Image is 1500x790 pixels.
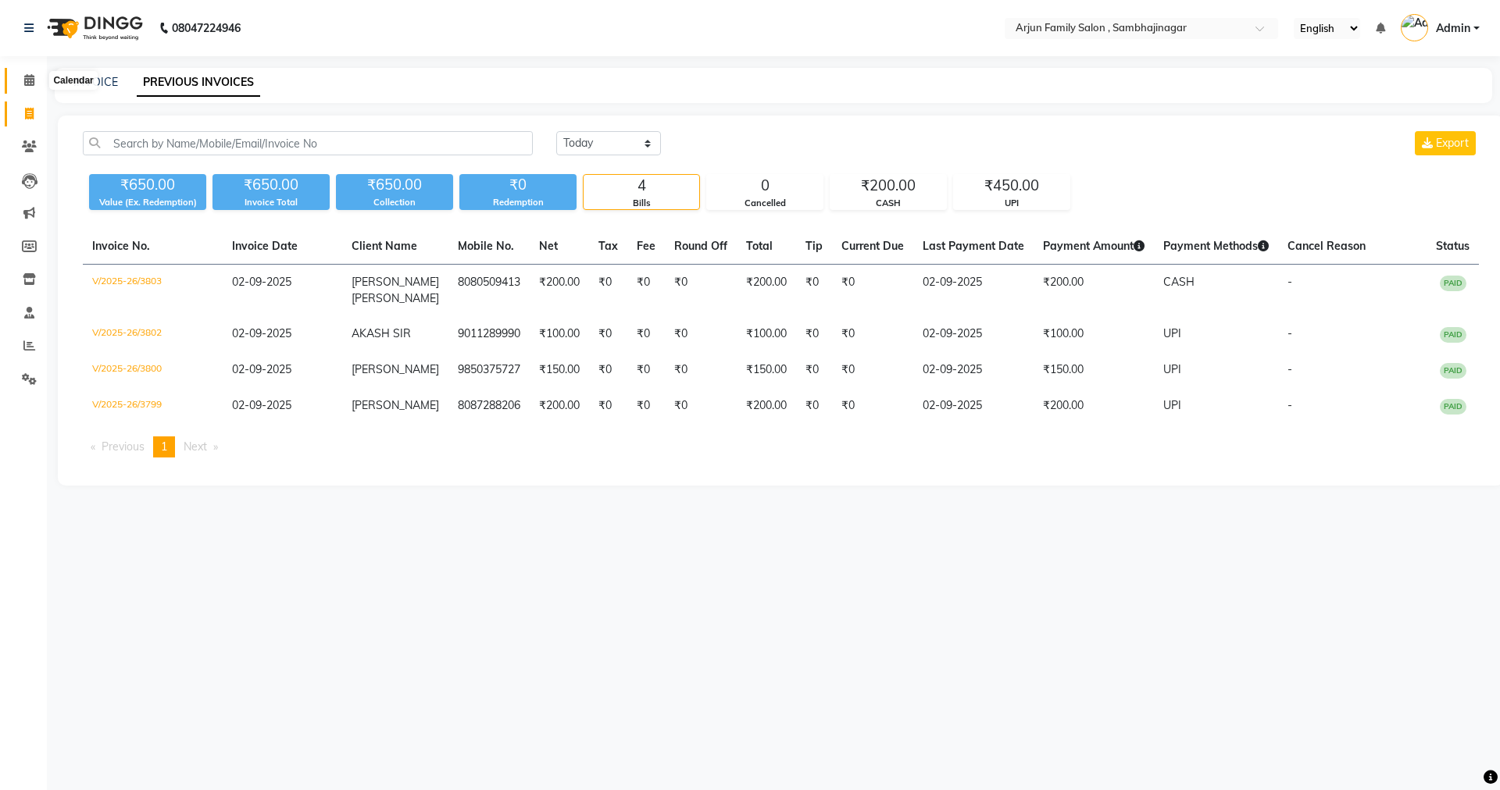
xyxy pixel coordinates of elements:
span: UPI [1163,326,1181,340]
div: ₹650.00 [89,174,206,196]
span: PAID [1440,363,1466,379]
div: ₹0 [459,174,577,196]
td: 9850375727 [448,352,530,388]
span: Mobile No. [458,239,514,253]
td: ₹0 [796,265,832,317]
div: ₹200.00 [830,175,946,197]
td: ₹150.00 [1034,352,1154,388]
span: Previous [102,439,145,454]
td: ₹200.00 [737,388,796,424]
td: 8087288206 [448,388,530,424]
span: [PERSON_NAME] [352,398,439,412]
td: ₹100.00 [530,316,589,352]
div: Bills [584,197,699,210]
span: 1 [161,439,167,454]
td: ₹0 [665,352,737,388]
td: ₹200.00 [1034,388,1154,424]
td: ₹0 [627,316,665,352]
td: ₹0 [589,388,627,424]
span: [PERSON_NAME] [352,275,439,289]
span: PAID [1440,327,1466,343]
span: Current Due [841,239,904,253]
td: ₹0 [796,388,832,424]
td: 02-09-2025 [913,265,1034,317]
span: - [1287,398,1292,412]
td: ₹0 [627,388,665,424]
span: Round Off [674,239,727,253]
td: ₹0 [796,352,832,388]
td: ₹0 [665,388,737,424]
span: Tax [598,239,618,253]
span: [PERSON_NAME] [352,291,439,305]
span: Payment Methods [1163,239,1269,253]
td: ₹200.00 [737,265,796,317]
div: 4 [584,175,699,197]
td: ₹0 [627,352,665,388]
span: PAID [1440,276,1466,291]
td: ₹0 [589,316,627,352]
div: ₹650.00 [336,174,453,196]
span: Fee [637,239,655,253]
td: ₹0 [832,352,913,388]
span: Last Payment Date [923,239,1024,253]
td: ₹0 [665,265,737,317]
td: 8080509413 [448,265,530,317]
td: ₹0 [627,265,665,317]
td: ₹100.00 [1034,316,1154,352]
span: AKASH SIR [352,326,411,340]
td: ₹0 [832,388,913,424]
td: ₹0 [589,265,627,317]
div: Cancelled [707,197,823,210]
td: ₹100.00 [737,316,796,352]
td: 9011289990 [448,316,530,352]
img: logo [40,6,147,50]
span: Net [539,239,558,253]
td: V/2025-26/3799 [83,388,223,424]
td: ₹200.00 [530,265,589,317]
td: ₹0 [832,265,913,317]
span: 02-09-2025 [232,362,291,376]
span: Payment Amount [1043,239,1145,253]
span: 02-09-2025 [232,275,291,289]
div: ₹450.00 [954,175,1070,197]
span: 02-09-2025 [232,326,291,340]
span: - [1287,362,1292,376]
td: ₹200.00 [1034,265,1154,317]
td: ₹150.00 [737,352,796,388]
span: Export [1436,136,1469,150]
div: Calendar [49,71,97,90]
nav: Pagination [83,436,1479,457]
button: Export [1415,131,1476,155]
td: 02-09-2025 [913,316,1034,352]
td: V/2025-26/3802 [83,316,223,352]
span: - [1287,275,1292,289]
span: Invoice No. [92,239,150,253]
div: Invoice Total [212,196,330,209]
img: Admin [1401,14,1428,41]
input: Search by Name/Mobile/Email/Invoice No [83,131,533,155]
div: CASH [830,197,946,210]
span: Tip [805,239,823,253]
b: 08047224946 [172,6,241,50]
td: ₹200.00 [530,388,589,424]
span: [PERSON_NAME] [352,362,439,376]
span: Admin [1436,20,1470,37]
span: Total [746,239,773,253]
span: 02-09-2025 [232,398,291,412]
span: Cancel Reason [1287,239,1366,253]
span: UPI [1163,362,1181,376]
span: Invoice Date [232,239,298,253]
td: 02-09-2025 [913,388,1034,424]
span: Status [1436,239,1470,253]
td: ₹0 [832,316,913,352]
div: UPI [954,197,1070,210]
a: PREVIOUS INVOICES [137,69,260,97]
td: V/2025-26/3800 [83,352,223,388]
td: V/2025-26/3803 [83,265,223,317]
div: Value (Ex. Redemption) [89,196,206,209]
div: Collection [336,196,453,209]
span: PAID [1440,399,1466,415]
td: ₹0 [665,316,737,352]
div: Redemption [459,196,577,209]
span: - [1287,326,1292,340]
